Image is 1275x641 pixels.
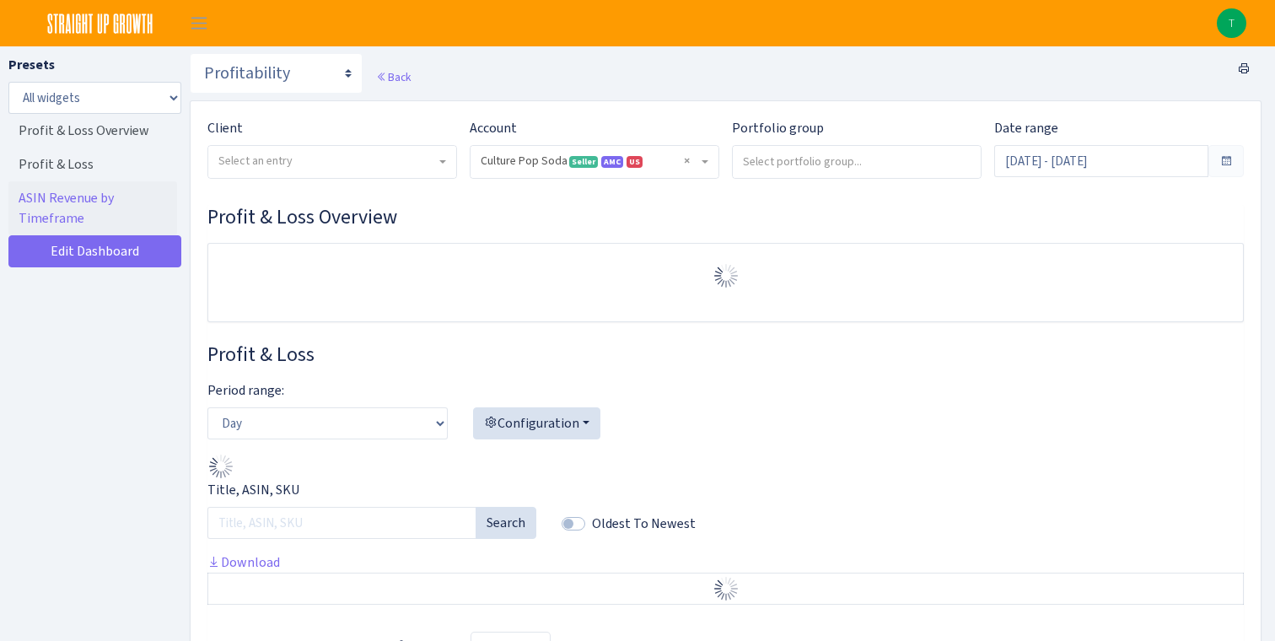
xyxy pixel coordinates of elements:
a: Profit & Loss [8,148,177,181]
img: Preloader [713,262,740,289]
label: Title, ASIN, SKU [207,480,299,500]
span: Amazon Marketing Cloud [601,156,623,168]
label: Oldest To Newest [592,514,696,534]
a: ASIN Revenue by Timeframe [8,181,177,235]
span: Seller [569,156,598,168]
button: Toggle navigation [178,9,220,37]
input: Select portfolio group... [733,146,981,176]
a: Back [376,69,411,84]
label: Portfolio group [732,118,824,138]
h3: Widget #30 [207,205,1244,229]
a: Profit & Loss Overview [8,114,177,148]
label: Client [207,118,243,138]
label: Date range [994,118,1058,138]
img: Tom First [1217,8,1246,38]
label: Period range: [207,380,284,401]
span: US [627,156,643,168]
span: Culture Pop Soda <span class="badge badge-success">Seller</span><span class="badge badge-primary"... [471,146,718,178]
button: Configuration [473,407,600,439]
img: Preloader [713,575,740,602]
span: Culture Pop Soda <span class="badge badge-success">Seller</span><span class="badge badge-primary"... [481,153,698,170]
input: Title, ASIN, SKU [207,507,476,539]
label: Account [470,118,517,138]
button: Search [476,507,536,539]
a: Edit Dashboard [8,235,181,267]
span: Select an entry [218,153,293,169]
a: Download [207,553,280,571]
label: Presets [8,55,55,75]
h3: Widget #28 [207,342,1244,367]
img: Preloader [207,453,234,480]
span: Remove all items [684,153,690,170]
a: T [1217,8,1246,38]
